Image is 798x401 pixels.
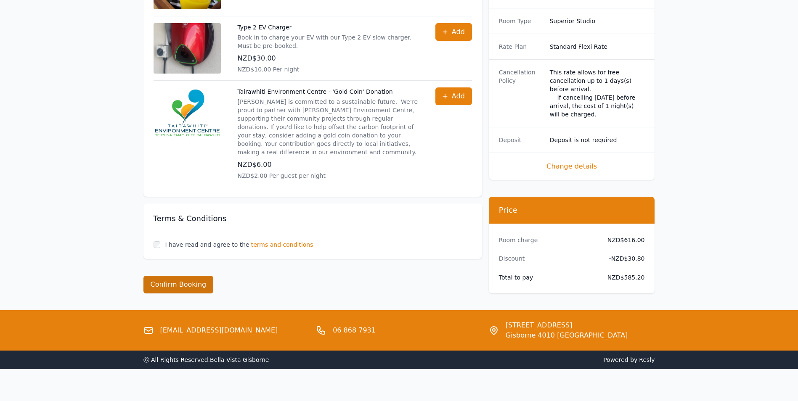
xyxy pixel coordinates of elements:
[499,136,543,144] dt: Deposit
[238,33,419,50] p: Book in to charge your EV with our Type 2 EV slow charger. Must be pre-booked.
[238,160,419,170] p: NZD$6.00
[435,23,472,41] button: Add
[154,23,221,74] img: Type 2 EV Charger
[154,214,472,224] h3: Terms & Conditions
[499,205,645,215] h3: Price
[601,236,645,244] dd: NZD$616.00
[550,42,645,51] dd: Standard Flexi Rate
[251,240,313,249] span: terms and conditions
[160,325,278,335] a: [EMAIL_ADDRESS][DOMAIN_NAME]
[499,273,594,282] dt: Total to pay
[154,87,221,138] img: Tairawhiti Environment Centre - 'Gold Coin' Donation
[499,236,594,244] dt: Room charge
[238,87,419,96] p: Tairawhiti Environment Centre - 'Gold Coin' Donation
[238,53,419,63] p: NZD$30.00
[499,68,543,119] dt: Cancellation Policy
[506,330,628,340] span: Gisborne 4010 [GEOGRAPHIC_DATA]
[333,325,376,335] a: 06 868 7931
[550,68,645,119] div: This rate allows for free cancellation up to 1 days(s) before arrival. If cancelling [DATE] befor...
[601,254,645,263] dd: - NZD$30.80
[499,17,543,25] dt: Room Type
[452,27,465,37] span: Add
[499,42,543,51] dt: Rate Plan
[403,356,655,364] span: Powered by
[238,23,419,32] p: Type 2 EV Charger
[238,171,419,180] p: NZD$2.00 Per guest per night
[499,161,645,171] span: Change details
[435,87,472,105] button: Add
[143,276,214,293] button: Confirm Booking
[238,65,419,74] p: NZD$10.00 Per night
[550,17,645,25] dd: Superior Studio
[550,136,645,144] dd: Deposit is not required
[143,356,269,363] span: ⓒ All Rights Reserved. Bella Vista Gisborne
[639,356,655,363] a: Resly
[499,254,594,263] dt: Discount
[165,241,249,248] label: I have read and agree to the
[452,91,465,101] span: Add
[238,98,419,156] p: [PERSON_NAME] is committed to a sustainable future. We’re proud to partner with [PERSON_NAME] Env...
[506,320,628,330] span: [STREET_ADDRESS]
[601,273,645,282] dd: NZD$585.20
